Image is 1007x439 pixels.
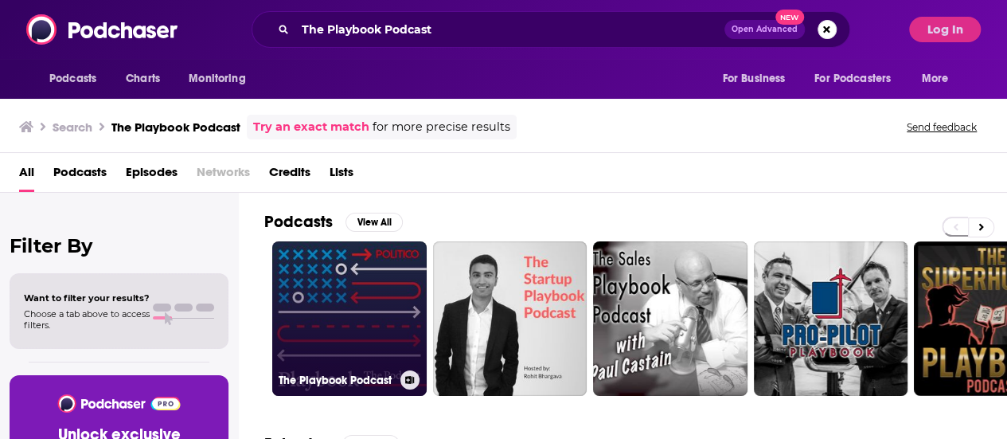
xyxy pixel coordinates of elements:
button: Open AdvancedNew [724,20,805,39]
h3: The Playbook Podcast [111,120,240,135]
span: for more precise results [373,118,510,136]
button: Send feedback [902,120,982,134]
span: For Podcasters [814,68,891,90]
h3: Search [53,120,92,135]
h2: Podcasts [264,212,333,232]
h3: The Playbook Podcast [279,374,394,387]
span: New [775,10,804,25]
button: open menu [711,64,805,94]
button: View All [345,213,403,232]
span: Choose a tab above to access filters. [24,308,150,331]
img: Podchaser - Follow, Share and Rate Podcasts [57,394,181,413]
span: Monitoring [189,68,245,90]
span: Open Advanced [732,25,798,33]
img: Podchaser - Follow, Share and Rate Podcasts [26,14,179,45]
a: Lists [330,159,353,192]
a: Podcasts [53,159,107,192]
div: Search podcasts, credits, & more... [252,11,850,48]
a: PodcastsView All [264,212,403,232]
span: More [922,68,949,90]
a: Try an exact match [253,118,369,136]
a: The Playbook Podcast [272,241,427,396]
button: open menu [911,64,969,94]
span: Want to filter your results? [24,292,150,304]
h2: Filter By [10,234,228,257]
a: Episodes [126,159,178,192]
input: Search podcasts, credits, & more... [295,17,724,42]
button: open menu [804,64,914,94]
span: Networks [197,159,250,192]
a: All [19,159,34,192]
a: Charts [115,64,170,94]
button: open menu [178,64,266,94]
button: Log In [909,17,981,42]
span: Podcasts [49,68,96,90]
span: For Business [722,68,785,90]
button: open menu [38,64,117,94]
span: Charts [126,68,160,90]
a: Credits [269,159,310,192]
